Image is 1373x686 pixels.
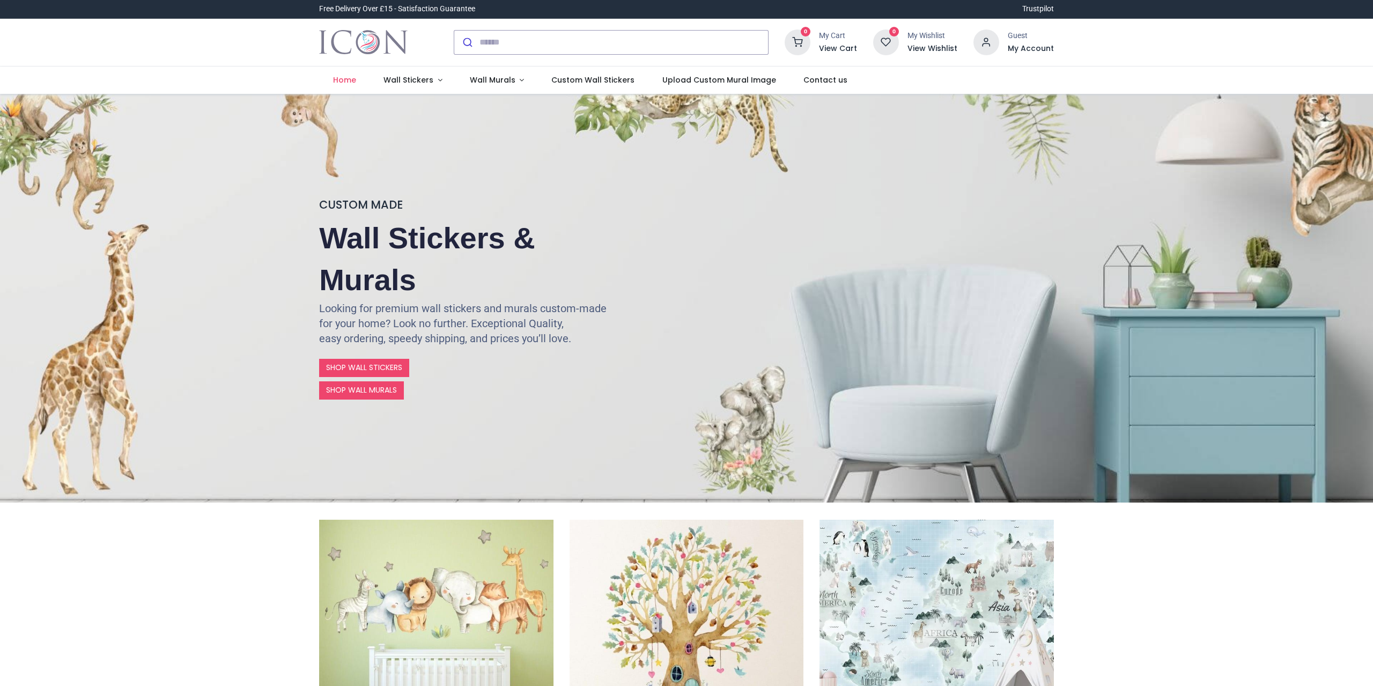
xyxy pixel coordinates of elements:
[551,75,634,85] span: Custom Wall Stickers
[319,381,404,400] a: SHOP WALL MURALS
[819,31,857,41] div: My Cart
[319,27,408,57] img: Icon Wall Stickers
[383,75,433,85] span: Wall Stickers
[889,27,899,37] sup: 0
[454,31,479,54] button: Submit
[662,75,776,85] span: Upload Custom Mural Image
[907,43,957,54] a: View Wishlist
[785,37,810,46] a: 0
[1022,4,1054,14] a: Trustpilot
[370,67,456,94] a: Wall Stickers
[1008,31,1054,41] div: Guest
[801,27,811,37] sup: 0
[319,197,616,212] h4: CUSTOM MADE
[470,75,515,85] span: Wall Murals
[803,75,847,85] span: Contact us
[319,4,475,14] div: Free Delivery Over £15 - Satisfaction Guarantee
[319,359,409,377] a: SHOP WALL STICKERS
[319,217,616,301] h2: Wall Stickers & Murals
[456,67,538,94] a: Wall Murals
[819,43,857,54] a: View Cart
[873,37,899,46] a: 0
[1008,43,1054,54] a: My Account
[319,302,607,345] font: Looking for premium wall stickers and murals custom-made for your home? Look no further. Exceptio...
[907,31,957,41] div: My Wishlist
[333,75,356,85] span: Home
[319,27,408,57] a: Logo of Icon Wall Stickers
